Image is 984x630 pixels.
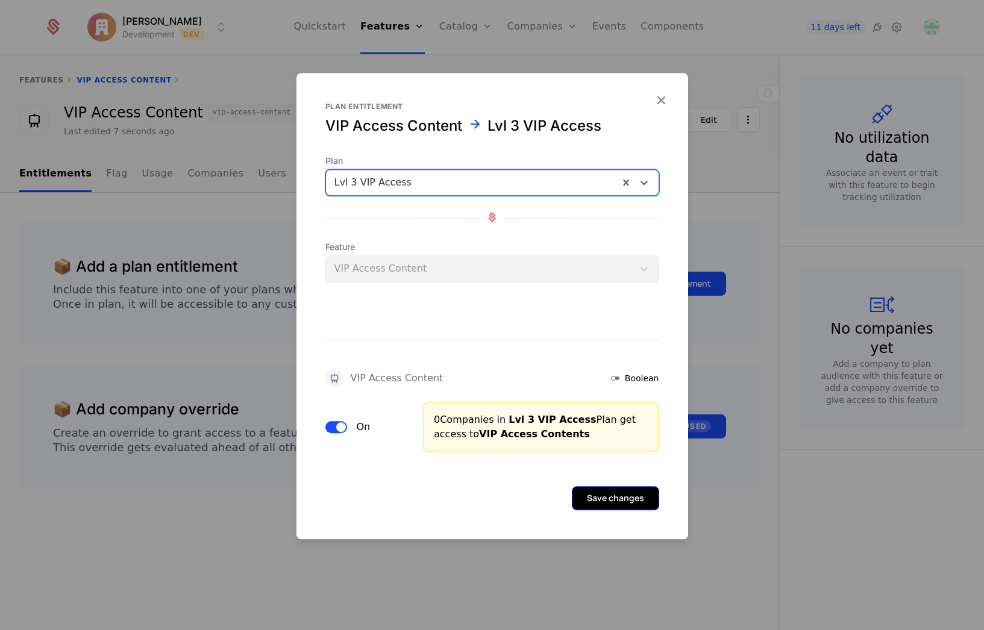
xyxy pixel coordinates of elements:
span: Lvl 3 VIP Access [509,414,596,425]
span: Boolean [625,372,659,384]
label: On [357,420,371,434]
span: Feature [325,241,659,253]
button: Save changes [572,486,659,510]
span: VIP Access Contents [479,428,590,440]
div: VIP Access Content [351,373,443,383]
div: Lvl 3 VIP Access [487,116,601,136]
div: VIP Access Content [325,116,462,136]
span: Plan [325,155,659,167]
div: 0 Companies in Plan get access to [434,413,648,441]
div: Plan entitlement [325,102,659,111]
